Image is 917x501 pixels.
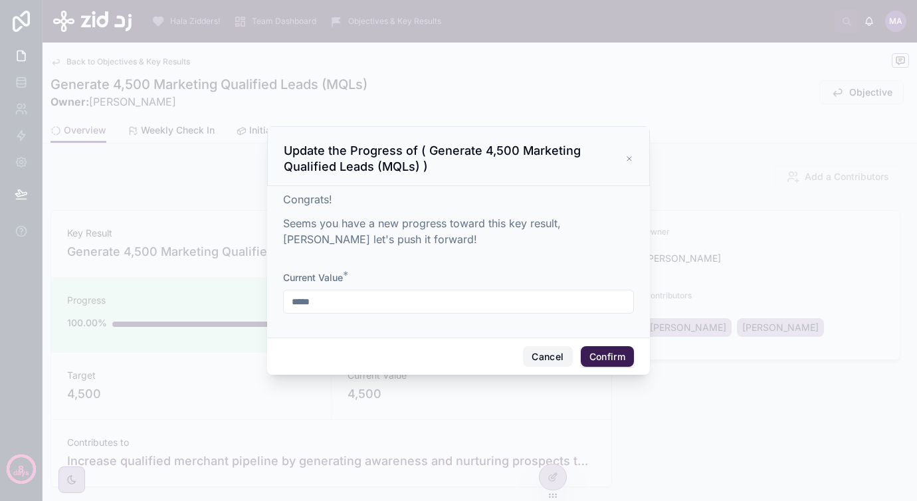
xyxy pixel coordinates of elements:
[284,143,625,175] h3: Update the Progress of ( Generate 4,500 Marketing Qualified Leads (MQLs) )
[283,191,634,207] p: Congrats!
[283,272,343,283] span: Current Value
[523,346,572,367] button: Cancel
[283,215,634,247] p: Seems you have a new progress toward this key result, [PERSON_NAME] let's push it forward!
[581,346,634,367] button: Confirm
